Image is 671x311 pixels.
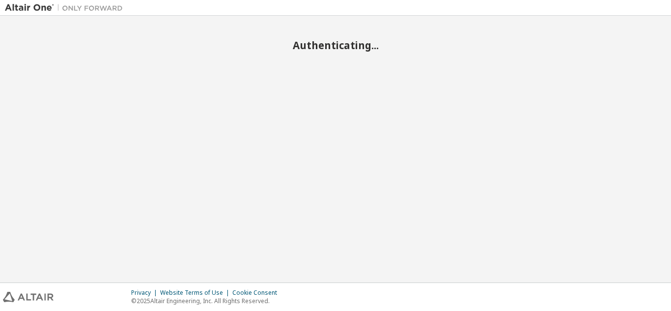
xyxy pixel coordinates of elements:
div: Cookie Consent [232,289,283,297]
h2: Authenticating... [5,39,666,52]
p: © 2025 Altair Engineering, Inc. All Rights Reserved. [131,297,283,305]
img: altair_logo.svg [3,292,54,302]
div: Website Terms of Use [160,289,232,297]
div: Privacy [131,289,160,297]
img: Altair One [5,3,128,13]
